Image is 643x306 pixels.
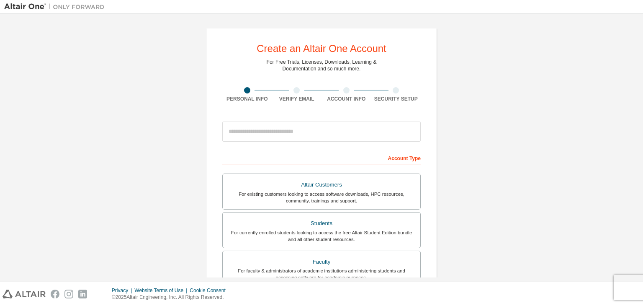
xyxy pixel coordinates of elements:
img: altair_logo.svg [3,290,46,298]
div: Personal Info [222,96,272,102]
div: For Free Trials, Licenses, Downloads, Learning & Documentation and so much more. [267,59,377,72]
img: facebook.svg [51,290,59,298]
div: Faculty [228,256,415,268]
img: instagram.svg [64,290,73,298]
div: Account Info [321,96,371,102]
div: Website Terms of Use [134,287,190,294]
img: linkedin.svg [78,290,87,298]
div: Students [228,218,415,229]
div: Security Setup [371,96,421,102]
div: Account Type [222,151,421,164]
div: Create an Altair One Account [257,44,386,54]
div: For existing customers looking to access software downloads, HPC resources, community, trainings ... [228,191,415,204]
img: Altair One [4,3,109,11]
div: For faculty & administrators of academic institutions administering students and accessing softwa... [228,267,415,281]
div: Altair Customers [228,179,415,191]
p: © 2025 Altair Engineering, Inc. All Rights Reserved. [112,294,231,301]
div: For currently enrolled students looking to access the free Altair Student Edition bundle and all ... [228,229,415,243]
div: Verify Email [272,96,322,102]
div: Cookie Consent [190,287,230,294]
div: Privacy [112,287,134,294]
